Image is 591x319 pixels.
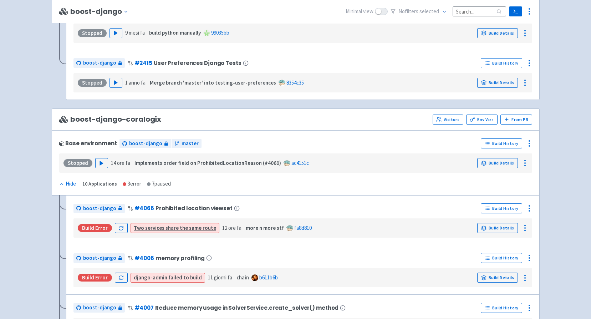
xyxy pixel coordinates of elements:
a: Visitors [433,115,463,125]
a: Env Vars [466,115,498,125]
a: django-admin failed to build [134,274,202,281]
span: boost-django [83,204,116,213]
span: No filter s [398,7,439,16]
button: Hide [59,180,77,188]
div: Build Error [78,274,112,282]
a: Terminal [509,6,522,16]
a: Build History [481,303,522,313]
span: Prohibited location viewset [156,205,233,211]
time: 14 ore fa [111,159,130,166]
strong: more n more stf [246,224,284,231]
a: master [172,139,202,148]
button: From PR [500,115,532,125]
a: Build Details [477,28,518,38]
div: Stopped [78,79,107,87]
div: 10 Applications [82,180,117,188]
span: Minimal view [346,7,373,16]
time: 12 ore fa [222,224,241,231]
div: Stopped [63,159,92,167]
a: boost-django [73,204,125,213]
div: Stopped [78,29,107,37]
a: #2415 [134,59,152,67]
strong: build python manually [149,29,201,36]
div: Base environment [59,140,117,146]
div: Build Error [78,224,112,232]
span: boost-django-coralogix [59,115,162,123]
a: Build History [481,58,522,68]
strong: chain [236,274,249,281]
a: #4006 [134,254,154,262]
a: boost-django [73,303,125,313]
div: Hide [59,180,76,188]
strong: django-admin [134,274,167,281]
time: 1 anno fa [125,79,146,86]
span: boost-django [83,59,116,67]
strong: Merge branch 'master' into testing-user-preferences [150,79,276,86]
strong: Implements order field on ProhibitedLocationReason (#4069) [134,159,281,166]
button: Play [109,78,122,88]
div: 7 paused [147,180,171,188]
input: Search... [453,6,506,16]
a: Build Details [477,78,518,88]
a: fa8d810 [294,224,312,231]
a: 8354c35 [286,79,304,86]
a: #4007 [134,304,154,312]
a: boost-django [119,139,171,148]
a: ac4151c [291,159,309,166]
a: Build Details [477,273,518,283]
a: Build History [481,138,522,148]
a: Build Details [477,158,518,168]
button: boost-django [70,7,131,16]
a: Build History [481,253,522,263]
span: memory profiling [156,255,205,261]
span: User Preferences Django Tests [154,60,241,66]
button: Play [95,158,108,168]
a: Build Details [477,223,518,233]
span: selected [419,8,439,15]
time: 11 giorni fa [208,274,232,281]
span: master [182,140,199,148]
button: Play [109,28,122,38]
a: b611b6b [259,274,278,281]
a: #4066 [134,204,154,212]
span: Reduce memory usage in SolverService.create_solver() method [155,305,338,311]
a: Two services share the same route [134,224,216,231]
time: 9 mesi fa [125,29,145,36]
span: boost-django [83,254,116,262]
span: boost-django [83,304,116,312]
a: Build History [481,203,522,213]
a: boost-django [73,253,125,263]
a: 99035bb [211,29,229,36]
div: 3 error [123,180,141,188]
span: boost-django [129,140,162,148]
a: boost-django [73,58,125,68]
